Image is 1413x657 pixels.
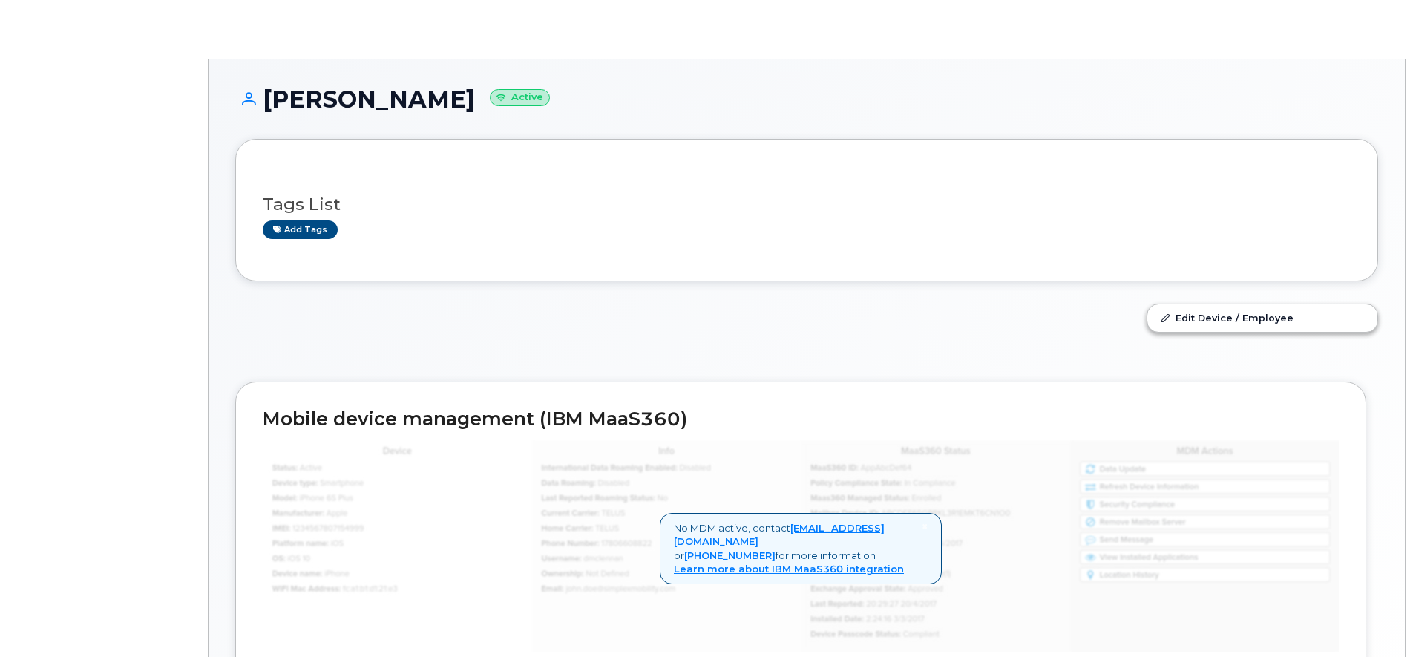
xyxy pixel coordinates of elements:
[263,440,1339,652] img: mdm_maas360_data_lg-147edf4ce5891b6e296acbe60ee4acd306360f73f278574cfef86ac192ea0250.jpg
[263,195,1351,214] h3: Tags List
[263,409,1339,430] h2: Mobile device management (IBM MaaS360)
[660,513,942,584] div: No MDM active, contact or for more information
[684,549,776,561] a: [PHONE_NUMBER]
[922,521,928,532] a: Close
[922,520,928,533] span: ×
[235,86,1378,112] h1: [PERSON_NAME]
[263,220,338,239] a: Add tags
[1147,304,1377,331] a: Edit Device / Employee
[674,563,904,575] a: Learn more about IBM MaaS360 integration
[490,89,550,106] small: Active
